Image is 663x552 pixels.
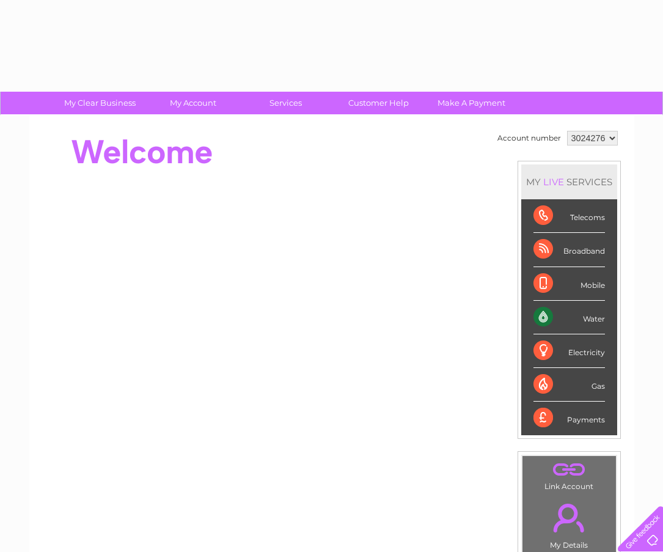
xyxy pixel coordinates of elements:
[522,455,617,494] td: Link Account
[533,301,605,334] div: Water
[494,128,564,149] td: Account number
[533,233,605,267] div: Broadband
[526,459,613,480] a: .
[541,176,566,188] div: LIVE
[235,92,336,114] a: Services
[526,496,613,539] a: .
[49,92,150,114] a: My Clear Business
[533,334,605,368] div: Electricity
[328,92,429,114] a: Customer Help
[521,164,617,199] div: MY SERVICES
[533,402,605,435] div: Payments
[421,92,522,114] a: Make A Payment
[533,267,605,301] div: Mobile
[533,199,605,233] div: Telecoms
[533,368,605,402] div: Gas
[142,92,243,114] a: My Account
